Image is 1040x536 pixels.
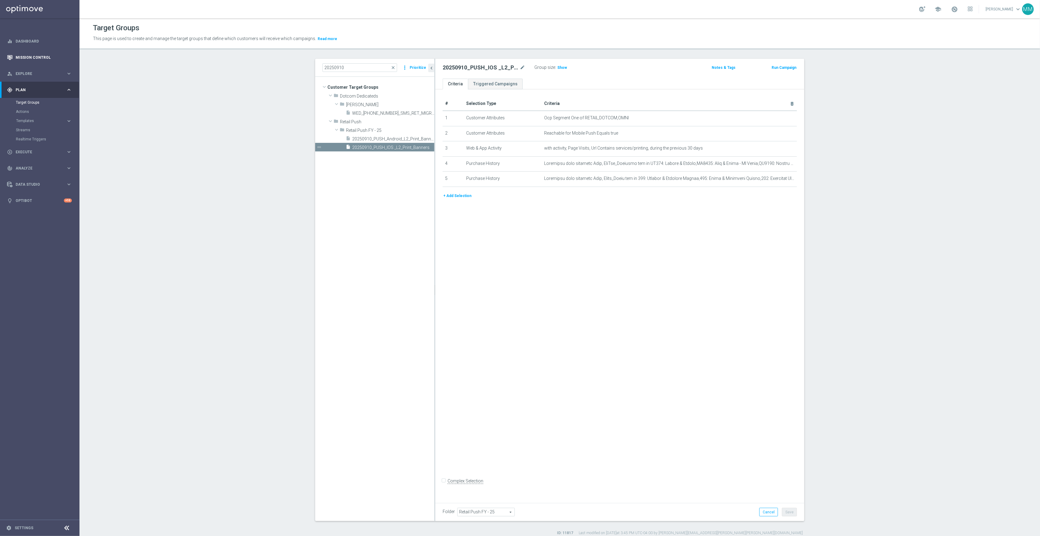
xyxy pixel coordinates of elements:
button: equalizer Dashboard [7,39,72,44]
i: more_vert [402,63,408,72]
div: Explore [7,71,66,76]
button: + Add Selection [443,192,472,199]
i: keyboard_arrow_right [66,87,72,93]
i: gps_fixed [7,87,13,93]
button: Cancel [759,508,778,516]
span: keyboard_arrow_down [1015,6,1022,13]
i: folder [340,102,345,109]
i: person_search [7,71,13,76]
td: 3 [443,141,464,157]
i: delete_forever [790,101,795,106]
button: Save [782,508,797,516]
td: 2 [443,126,464,141]
label: Last modified on [DATE] at 3:45 PM UTC-04:00 by [PERSON_NAME][EMAIL_ADDRESS][PERSON_NAME][PERSON_... [579,530,803,536]
span: with activity, Page Visits, Url Contains services/printing, during the previous 30 days [544,146,703,151]
div: Mission Control [7,49,72,65]
span: Retail Push FY - 25 [346,128,434,133]
h1: Target Groups [93,24,139,32]
td: 1 [443,111,464,126]
div: Realtime Triggers [16,135,79,144]
button: person_search Explore keyboard_arrow_right [7,71,72,76]
td: Web & App Activity [464,141,542,157]
span: Johnny [346,102,434,107]
label: Folder [443,509,455,514]
i: mode_edit [520,64,525,71]
a: [PERSON_NAME]keyboard_arrow_down [985,5,1022,14]
button: lightbulb Optibot +10 [7,198,72,203]
td: Customer Attributes [464,111,542,126]
label: Group size [534,65,555,70]
td: 5 [443,172,464,187]
span: Loremipsu dolo sitametc Adip, EliTse_Doeiusmo tem in UT374: Labore & Etdolo,MA8435: Aliq & Enima ... [544,161,795,166]
th: Selection Type [464,97,542,111]
i: keyboard_arrow_right [66,71,72,76]
td: Purchase History [464,156,542,172]
input: Quick find group or folder [323,63,397,72]
i: chevron_left [429,65,434,71]
div: Execute [7,149,66,155]
span: WED_20250910_SMS_RET_MIGRATION [352,111,434,116]
i: track_changes [7,166,13,171]
a: Optibot [16,192,64,209]
th: # [443,97,464,111]
span: Data Studio [16,183,66,186]
span: Ocp Segment One of RETAIL,DOTCOM,OMNI [544,115,629,121]
button: Data Studio keyboard_arrow_right [7,182,72,187]
a: Actions [16,109,64,114]
div: MM [1022,3,1034,15]
h2: 20250910_PUSH_IOS _L2_Print_Banners [443,64,518,71]
span: school [935,6,942,13]
a: Streams [16,128,64,132]
button: gps_fixed Plan keyboard_arrow_right [7,87,72,92]
span: Retail Push [340,119,434,125]
span: Reachable for Mobile Push Equals true [544,131,618,136]
i: insert_drive_file [346,110,351,117]
a: Dashboard [16,33,72,49]
i: keyboard_arrow_right [66,118,72,124]
span: 20250910_PUSH_IOS _L2_Print_Banners [352,145,434,150]
div: Optibot [7,192,72,209]
button: track_changes Analyze keyboard_arrow_right [7,166,72,171]
span: Customer Target Groups [327,83,434,91]
i: lightbulb [7,198,13,203]
button: Mission Control [7,55,72,60]
i: equalizer [7,39,13,44]
div: +10 [64,199,72,203]
span: Criteria [544,101,560,106]
button: Templates keyboard_arrow_right [16,118,72,123]
i: settings [6,525,12,531]
span: Templates [16,119,60,123]
span: Execute [16,150,66,154]
span: Show [557,65,567,70]
i: folder [334,93,338,100]
i: keyboard_arrow_right [66,181,72,187]
span: Dotcom Dedicateds [340,94,434,99]
i: keyboard_arrow_right [66,149,72,155]
i: folder [340,127,345,134]
a: Settings [15,526,33,530]
a: Target Groups [16,100,64,105]
div: Plan [7,87,66,93]
span: Plan [16,88,66,92]
div: Analyze [7,166,66,171]
label: Complex Selection [448,478,483,484]
td: Customer Attributes [464,126,542,141]
div: Dashboard [7,33,72,49]
a: Criteria [443,79,468,89]
a: Mission Control [16,49,72,65]
label: ID: 11817 [557,530,573,536]
button: play_circle_outline Execute keyboard_arrow_right [7,150,72,154]
td: 4 [443,156,464,172]
span: Analyze [16,166,66,170]
span: Loremipsu dolo sitametc Adip, Elits_Doeiu tem in 399: Utlabor & Etdolore Magnaa,495: Enima & Mini... [544,176,795,181]
i: play_circle_outline [7,149,13,155]
div: Target Groups [16,98,79,107]
a: Triggered Campaigns [468,79,523,89]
